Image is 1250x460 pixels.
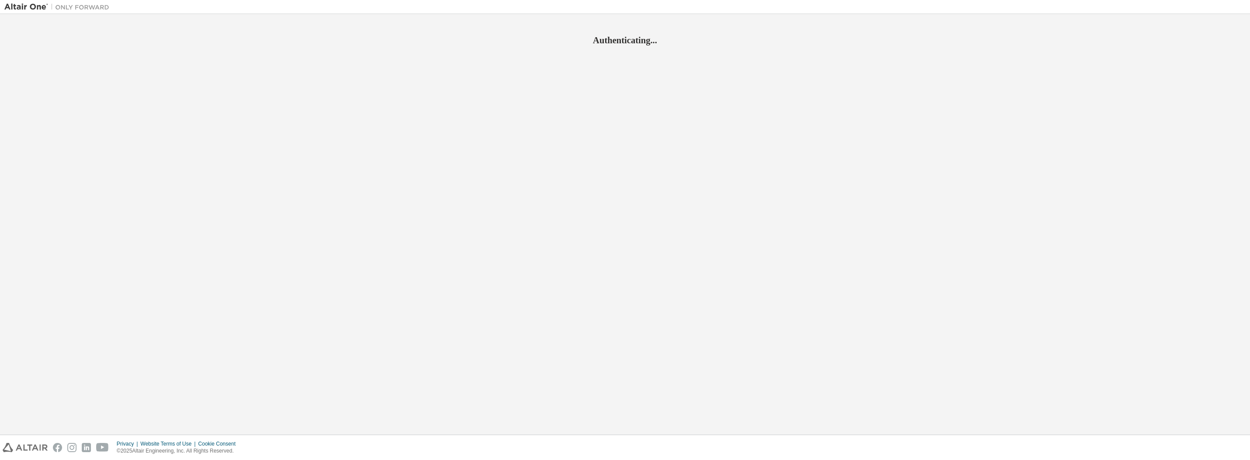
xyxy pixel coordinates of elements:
[140,440,198,447] div: Website Terms of Use
[4,35,1246,46] h2: Authenticating...
[3,443,48,452] img: altair_logo.svg
[117,447,241,455] p: © 2025 Altair Engineering, Inc. All Rights Reserved.
[117,440,140,447] div: Privacy
[198,440,240,447] div: Cookie Consent
[53,443,62,452] img: facebook.svg
[82,443,91,452] img: linkedin.svg
[67,443,77,452] img: instagram.svg
[4,3,114,11] img: Altair One
[96,443,109,452] img: youtube.svg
